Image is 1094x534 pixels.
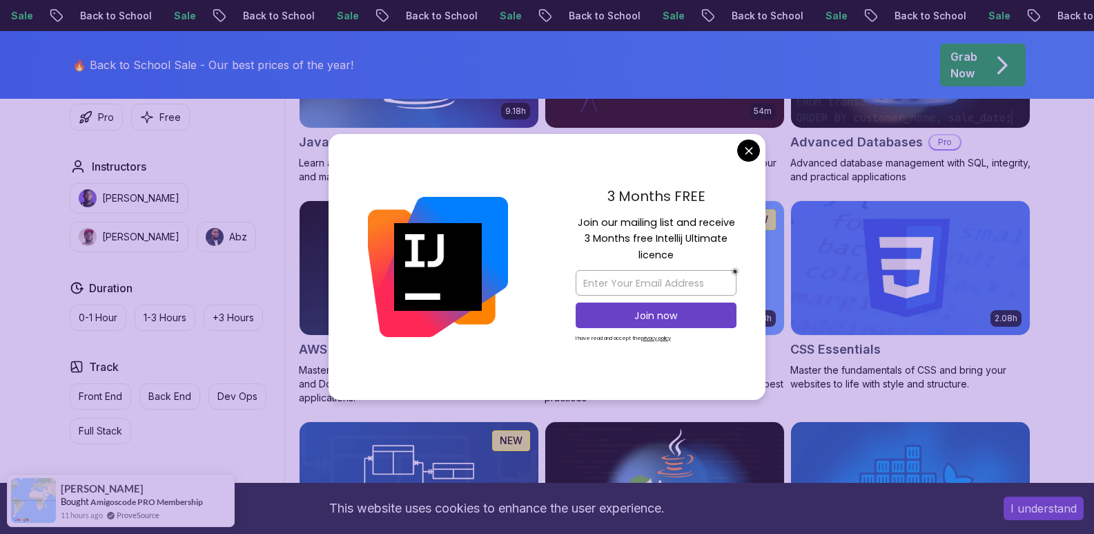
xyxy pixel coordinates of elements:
a: AWS for Developers card2.73hJUST RELEASEDAWS for DevelopersProMaster AWS services like EC2, RDS, ... [299,200,539,405]
button: Front End [70,383,131,410]
p: 9.18h [505,106,526,117]
button: 0-1 Hour [70,305,126,331]
a: ProveSource [117,509,159,521]
img: CSS Essentials card [791,201,1030,335]
p: 🔥 Back to School Sale - Our best prices of the year! [72,57,353,73]
button: Back End [139,383,200,410]
p: 1-3 Hours [144,311,186,325]
h2: Duration [89,280,133,296]
p: Back to School [1,9,95,23]
p: Back to School [978,9,1072,23]
p: Pro [98,111,114,124]
p: Full Stack [79,424,122,438]
div: This website uses cookies to enhance the user experience. [10,493,983,524]
img: AWS for Developers card [300,201,538,335]
img: instructor img [206,228,224,246]
button: Dev Ops [208,383,266,410]
img: provesource social proof notification image [11,478,56,523]
p: Master the fundamentals of CSS and bring your websites to life with style and structure. [790,363,1030,391]
button: Full Stack [70,418,131,444]
p: Free [159,111,181,124]
p: Back to School [326,9,420,23]
a: CSS Essentials card2.08hCSS EssentialsMaster the fundamentals of CSS and bring your websites to l... [790,200,1030,391]
p: Abz [229,230,247,244]
span: 11 hours ago [61,509,103,521]
button: 1-3 Hours [135,305,195,331]
p: Sale [583,9,627,23]
p: Advanced database management with SQL, integrity, and practical applications [790,156,1030,184]
p: Sale [257,9,302,23]
p: 2.08h [995,313,1017,324]
p: Back End [148,390,191,403]
p: NEW [500,434,522,448]
span: Bought [61,496,89,507]
p: 0-1 Hour [79,311,117,325]
button: instructor imgAbz [197,222,256,252]
img: instructor img [79,228,97,246]
button: instructor img[PERSON_NAME] [70,183,188,213]
p: Sale [95,9,139,23]
button: instructor img[PERSON_NAME] [70,222,188,252]
span: [PERSON_NAME] [61,483,144,495]
p: Dev Ops [217,390,257,403]
button: Accept cookies [1004,497,1084,520]
p: [PERSON_NAME] [102,230,179,244]
p: Sale [420,9,465,23]
p: Front End [79,390,122,403]
button: Pro [70,104,123,131]
p: Back to School [815,9,909,23]
p: Back to School [489,9,583,23]
h2: Track [89,359,119,375]
p: Sale [746,9,790,23]
h2: Advanced Databases [790,133,923,152]
p: [PERSON_NAME] [102,191,179,205]
h2: Java for Developers [299,133,424,152]
h2: Maven Essentials [545,133,652,152]
h2: Instructors [92,158,146,175]
p: +3 Hours [213,311,254,325]
p: Grab Now [950,48,977,82]
p: Back to School [164,9,257,23]
h2: CSS Essentials [790,340,881,359]
p: Master AWS services like EC2, RDS, VPC, Route 53, and Docker to deploy and manage scalable cloud ... [299,363,539,405]
p: Pro [930,135,960,149]
p: 54m [754,106,772,117]
button: +3 Hours [204,305,263,331]
h2: Level [89,472,118,488]
button: Free [131,104,190,131]
img: instructor img [79,189,97,207]
p: Back to School [652,9,746,23]
a: Amigoscode PRO Membership [90,496,203,508]
p: Sale [909,9,953,23]
p: Learn advanced Java concepts to build scalable and maintainable applications. [299,156,539,184]
h2: AWS for Developers [299,340,422,359]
